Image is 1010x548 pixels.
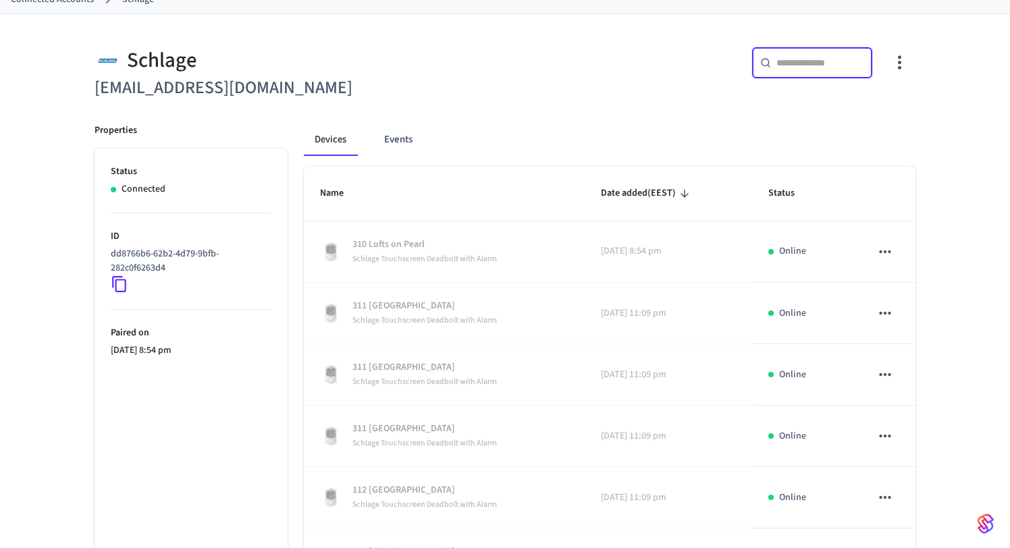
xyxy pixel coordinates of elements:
p: [DATE] 11:09 pm [601,491,736,505]
p: 112 [GEOGRAPHIC_DATA] [352,483,497,497]
span: Schlage Touchscreen Deadbolt with Alarm [352,499,497,510]
img: Schlage Sense Smart Deadbolt with Camelot Trim, Front [320,487,342,508]
p: Online [779,491,806,505]
img: SeamLogoGradient.69752ec5.svg [978,513,994,535]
